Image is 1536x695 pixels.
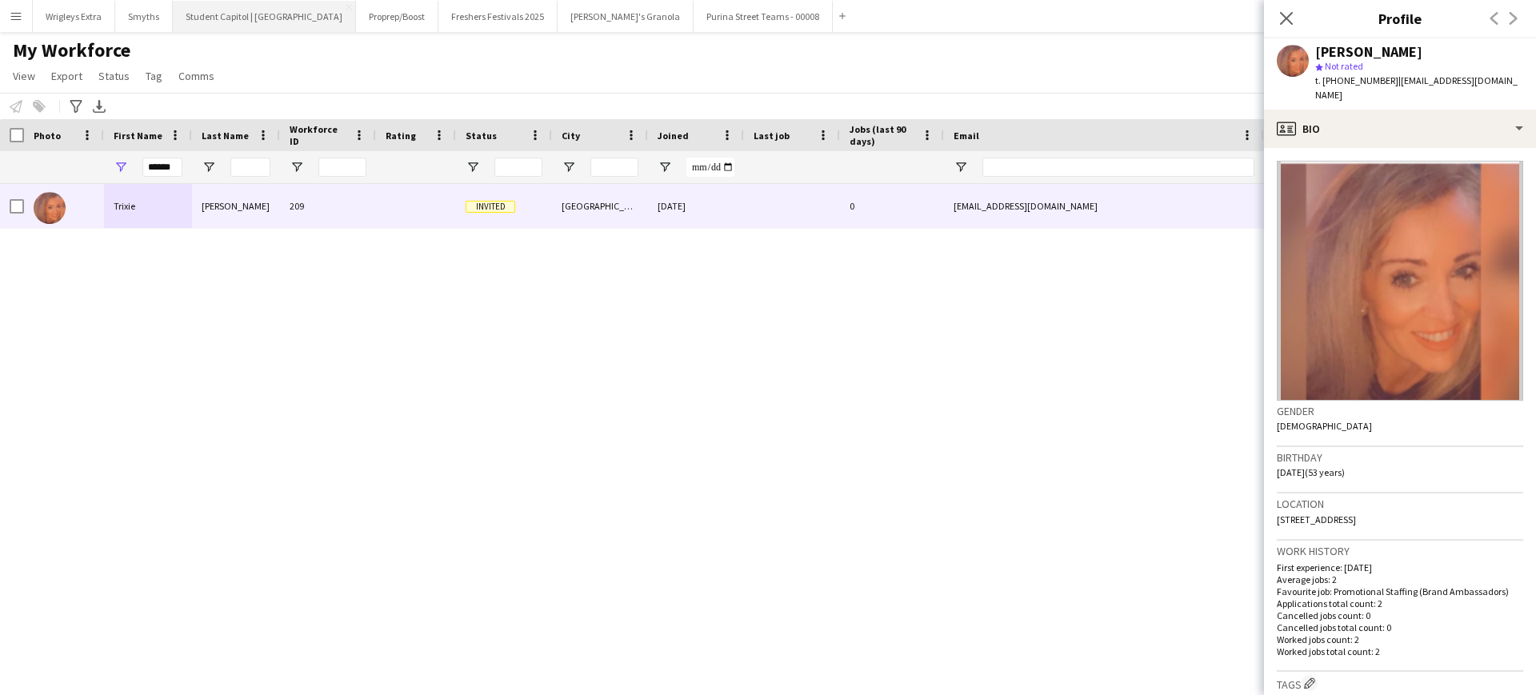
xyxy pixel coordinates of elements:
[1277,561,1523,573] p: First experience: [DATE]
[438,1,558,32] button: Freshers Festivals 2025
[98,69,130,83] span: Status
[13,38,130,62] span: My Workforce
[290,123,347,147] span: Workforce ID
[146,69,162,83] span: Tag
[686,158,734,177] input: Joined Filter Input
[1277,675,1523,692] h3: Tags
[1277,161,1523,401] img: Crew avatar or photo
[192,184,280,228] div: [PERSON_NAME]
[590,158,638,177] input: City Filter Input
[1277,645,1523,657] p: Worked jobs total count: 2
[90,97,109,116] app-action-btn: Export XLSX
[115,1,173,32] button: Smyths
[694,1,833,32] button: Purina Street Teams - 00008
[1325,60,1363,72] span: Not rated
[202,160,216,174] button: Open Filter Menu
[658,130,689,142] span: Joined
[34,192,66,224] img: Trixie ODonoghue
[552,184,648,228] div: [GEOGRAPHIC_DATA]
[1264,110,1536,148] div: Bio
[1277,573,1523,585] p: Average jobs: 2
[562,130,580,142] span: City
[1277,609,1523,621] p: Cancelled jobs count: 0
[13,69,35,83] span: View
[658,160,672,174] button: Open Filter Menu
[944,184,1264,228] div: [EMAIL_ADDRESS][DOMAIN_NAME]
[1277,466,1345,478] span: [DATE] (53 years)
[178,69,214,83] span: Comms
[466,160,480,174] button: Open Filter Menu
[386,130,416,142] span: Rating
[954,160,968,174] button: Open Filter Menu
[562,160,576,174] button: Open Filter Menu
[1277,497,1523,511] h3: Location
[1277,621,1523,633] p: Cancelled jobs total count: 0
[1277,597,1523,609] p: Applications total count: 2
[954,130,979,142] span: Email
[173,1,356,32] button: Student Capitol | [GEOGRAPHIC_DATA]
[840,184,944,228] div: 0
[114,130,162,142] span: First Name
[34,130,61,142] span: Photo
[982,158,1254,177] input: Email Filter Input
[139,66,169,86] a: Tag
[318,158,366,177] input: Workforce ID Filter Input
[1315,74,1518,101] span: | [EMAIL_ADDRESS][DOMAIN_NAME]
[1277,585,1523,597] p: Favourite job: Promotional Staffing (Brand Ambassadors)
[356,1,438,32] button: Proprep/Boost
[66,97,86,116] app-action-btn: Advanced filters
[754,130,790,142] span: Last job
[92,66,136,86] a: Status
[558,1,694,32] button: [PERSON_NAME]'s Granola
[230,158,270,177] input: Last Name Filter Input
[142,158,182,177] input: First Name Filter Input
[1277,544,1523,558] h3: Work history
[1315,45,1422,59] div: [PERSON_NAME]
[850,123,915,147] span: Jobs (last 90 days)
[494,158,542,177] input: Status Filter Input
[1264,8,1536,29] h3: Profile
[202,130,249,142] span: Last Name
[1277,404,1523,418] h3: Gender
[114,160,128,174] button: Open Filter Menu
[45,66,89,86] a: Export
[648,184,744,228] div: [DATE]
[1315,74,1398,86] span: t. [PHONE_NUMBER]
[172,66,221,86] a: Comms
[51,69,82,83] span: Export
[104,184,192,228] div: Trixie
[1277,633,1523,645] p: Worked jobs count: 2
[6,66,42,86] a: View
[33,1,115,32] button: Wrigleys Extra
[290,160,304,174] button: Open Filter Menu
[466,130,497,142] span: Status
[1277,450,1523,465] h3: Birthday
[280,184,376,228] div: 209
[1277,420,1372,432] span: [DEMOGRAPHIC_DATA]
[466,201,515,213] span: Invited
[1277,513,1356,525] span: [STREET_ADDRESS]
